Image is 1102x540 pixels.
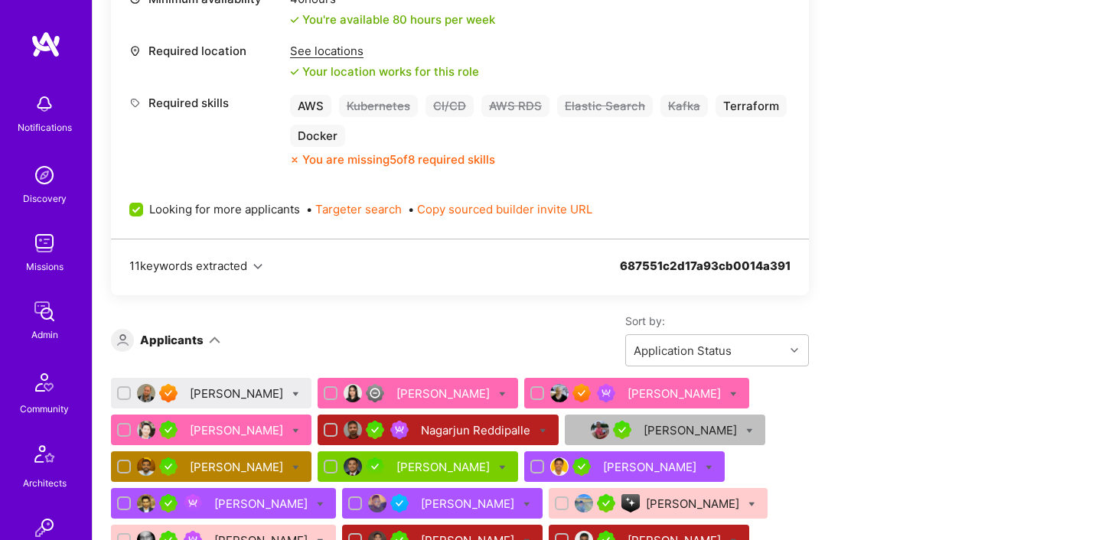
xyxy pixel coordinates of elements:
[292,464,299,471] i: Bulk Status Update
[344,457,362,476] img: User Avatar
[292,391,299,398] i: Bulk Status Update
[302,151,495,168] div: You are missing 5 of 8 required skills
[29,228,60,259] img: teamwork
[290,67,299,76] i: icon Check
[149,201,300,217] span: Looking for more applicants
[140,332,204,348] div: Applicants
[290,95,331,117] div: AWS
[129,258,262,274] button: 11keywords extracted
[31,31,61,58] img: logo
[366,384,384,402] img: Limited Access
[597,384,615,402] img: Been on Mission
[137,421,155,439] img: User Avatar
[481,95,549,117] div: AWS RDS
[18,119,72,135] div: Notifications
[23,190,67,207] div: Discovery
[290,63,479,80] div: Your location works for this role
[620,258,791,292] div: 687551c2d17a93cb0014a391
[26,438,63,475] img: Architects
[159,494,178,512] img: A.Teamer in Residence
[791,346,798,354] i: icon Chevron
[290,155,299,164] i: icon CloseOrange
[550,457,569,476] img: User Avatar
[390,494,409,512] img: Vetted A.Teamer
[159,421,178,439] img: A.Teamer in Residence
[621,494,640,512] img: A.I. guild
[660,95,708,117] div: Kafka
[29,296,60,327] img: admin teamwork
[129,95,282,111] div: Required skills
[315,201,402,217] button: Targeter search
[421,422,533,438] div: Nagarjun Reddipalle
[190,422,286,438] div: [PERSON_NAME]
[716,95,787,117] div: Terraform
[628,385,724,402] div: [PERSON_NAME]
[137,384,155,402] img: User Avatar
[557,95,653,117] div: Elastic Search
[290,125,345,147] div: Docker
[625,314,809,328] label: Sort by:
[591,421,609,439] img: User Avatar
[137,457,155,476] img: User Avatar
[575,494,593,512] img: User Avatar
[344,384,362,402] img: User Avatar
[408,201,592,217] span: •
[746,428,753,434] i: Bulk Status Update
[26,364,63,401] img: Community
[603,459,699,475] div: [PERSON_NAME]
[706,464,712,471] i: Bulk Status Update
[26,259,64,275] div: Missions
[159,384,178,402] img: Exceptional A.Teamer
[253,262,262,272] i: icon Chevron
[339,95,418,117] div: Kubernetes
[29,160,60,190] img: discovery
[344,421,362,439] img: User Avatar
[499,464,506,471] i: Bulk Status Update
[190,459,286,475] div: [PERSON_NAME]
[396,459,493,475] div: [PERSON_NAME]
[597,494,615,512] img: A.Teamer in Residence
[290,43,479,59] div: See locations
[523,501,530,508] i: Bulk Status Update
[366,421,384,439] img: A.Teamer in Residence
[20,401,69,417] div: Community
[646,496,742,512] div: [PERSON_NAME]
[117,334,129,346] i: icon Applicant
[634,343,732,359] div: Application Status
[730,391,737,398] i: Bulk Status Update
[129,97,141,109] i: icon Tag
[290,11,495,28] div: You're available 80 hours per week
[31,327,58,343] div: Admin
[417,201,592,217] button: Copy sourced builder invite URL
[184,494,202,512] img: Been on Mission
[317,501,324,508] i: Bulk Status Update
[366,457,384,476] img: A.Teamer in Residence
[613,421,631,439] img: A.Teamer in Residence
[292,428,299,434] i: Bulk Status Update
[290,15,299,24] i: icon Check
[390,421,409,439] img: Been on Mission
[396,385,493,402] div: [PERSON_NAME]
[214,496,311,512] div: [PERSON_NAME]
[499,391,506,398] i: Bulk Status Update
[572,457,591,476] img: A.Teamer in Residence
[29,89,60,119] img: bell
[129,45,141,57] i: icon Location
[23,475,67,491] div: Architects
[137,494,155,512] img: User Avatar
[425,95,474,117] div: CI/CD
[129,43,282,59] div: Required location
[572,384,591,402] img: Exceptional A.Teamer
[368,494,386,512] img: User Avatar
[644,422,740,438] div: [PERSON_NAME]
[748,501,755,508] i: Bulk Status Update
[421,496,517,512] div: [PERSON_NAME]
[540,428,546,434] i: Bulk Status Update
[190,385,286,402] div: [PERSON_NAME]
[306,201,402,217] span: •
[209,334,220,346] i: icon ArrowDown
[550,384,569,402] img: User Avatar
[159,457,178,476] img: A.Teamer in Residence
